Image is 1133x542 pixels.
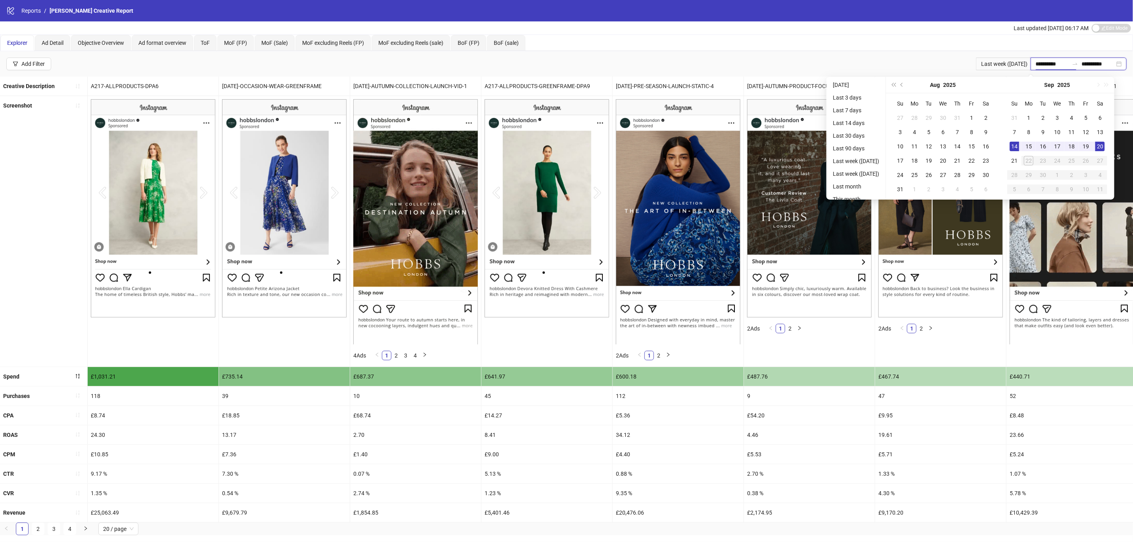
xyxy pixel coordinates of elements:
[924,142,934,151] div: 12
[1081,127,1091,137] div: 12
[1010,142,1019,151] div: 14
[1072,61,1078,67] span: to
[830,144,882,153] li: Last 90 days
[392,351,401,360] a: 2
[1079,139,1093,154] td: 2025-09-19
[654,351,663,360] a: 2
[1022,154,1036,168] td: 2025-09-22
[75,432,81,437] span: sort-ascending
[75,393,81,398] span: sort-ascending
[830,182,882,191] li: Last month
[967,127,976,137] div: 8
[979,96,993,111] th: Sa
[1022,111,1036,125] td: 2025-09-01
[1081,170,1091,180] div: 3
[943,77,956,93] button: Choose a year
[922,139,936,154] td: 2025-08-12
[1052,170,1062,180] div: 1
[744,77,875,96] div: [DATE]-AUTUMN-PRODUCT-FOCUS-MOF-LIVIA-STATIC-1
[895,156,905,165] div: 17
[907,125,922,139] td: 2025-08-04
[797,326,802,331] span: right
[1052,113,1062,123] div: 3
[1038,127,1048,137] div: 9
[75,412,81,418] span: sort-ascending
[78,40,124,46] span: Objective Overview
[75,510,81,515] span: sort-ascending
[895,170,905,180] div: 24
[786,324,794,333] a: 2
[893,182,907,196] td: 2025-08-31
[1052,156,1062,165] div: 24
[1036,125,1050,139] td: 2025-09-09
[1067,170,1076,180] div: 2
[981,170,991,180] div: 30
[75,83,81,89] span: sort-ascending
[924,170,934,180] div: 26
[1024,127,1033,137] div: 8
[893,168,907,182] td: 2025-08-24
[922,154,936,168] td: 2025-08-19
[91,99,215,317] img: Screenshot 120219828209250624
[1038,170,1048,180] div: 30
[936,111,950,125] td: 2025-07-30
[1036,111,1050,125] td: 2025-09-02
[3,102,32,109] b: Screenshot
[79,523,92,535] button: right
[1093,182,1107,196] td: 2025-10-11
[907,324,916,333] a: 1
[1079,111,1093,125] td: 2025-09-05
[950,96,964,111] th: Th
[1010,170,1019,180] div: 28
[1072,61,1078,67] span: swap-right
[16,523,28,535] a: 1
[950,139,964,154] td: 2025-08-14
[950,125,964,139] td: 2025-08-07
[666,352,671,357] span: right
[1038,113,1048,123] div: 2
[1093,139,1107,154] td: 2025-09-20
[350,77,481,96] div: [DATE]-AUTUMN-COLLECTION-LAUNCH-VID-1
[224,40,247,46] span: MoF (FP)
[1095,127,1105,137] div: 13
[936,182,950,196] td: 2025-09-03
[776,324,785,333] a: 1
[953,185,962,194] div: 4
[32,523,44,535] a: 2
[981,113,991,123] div: 2
[1024,156,1033,165] div: 22
[1067,127,1076,137] div: 11
[1081,113,1091,123] div: 5
[1095,170,1105,180] div: 4
[1022,168,1036,182] td: 2025-09-29
[98,523,138,535] div: Page Size
[893,111,907,125] td: 2025-07-27
[391,351,401,360] li: 2
[769,326,773,331] span: left
[401,351,410,360] a: 3
[1064,168,1079,182] td: 2025-10-02
[50,8,133,14] span: [PERSON_NAME] Creative Report
[938,156,948,165] div: 20
[964,111,979,125] td: 2025-08-01
[936,139,950,154] td: 2025-08-13
[1093,96,1107,111] th: Sa
[938,170,948,180] div: 27
[922,111,936,125] td: 2025-07-29
[910,142,919,151] div: 11
[1081,156,1091,165] div: 26
[1007,154,1022,168] td: 2025-09-21
[1050,182,1064,196] td: 2025-10-08
[20,6,42,15] a: Reports
[910,185,919,194] div: 1
[1079,96,1093,111] th: Fr
[1058,77,1070,93] button: Choose a year
[1052,142,1062,151] div: 17
[654,351,663,360] li: 2
[44,6,46,15] li: /
[1067,142,1076,151] div: 18
[950,111,964,125] td: 2025-07-31
[1014,25,1089,31] span: Last updated [DATE] 06:17 AM
[766,324,776,333] li: Previous Page
[979,125,993,139] td: 2025-08-09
